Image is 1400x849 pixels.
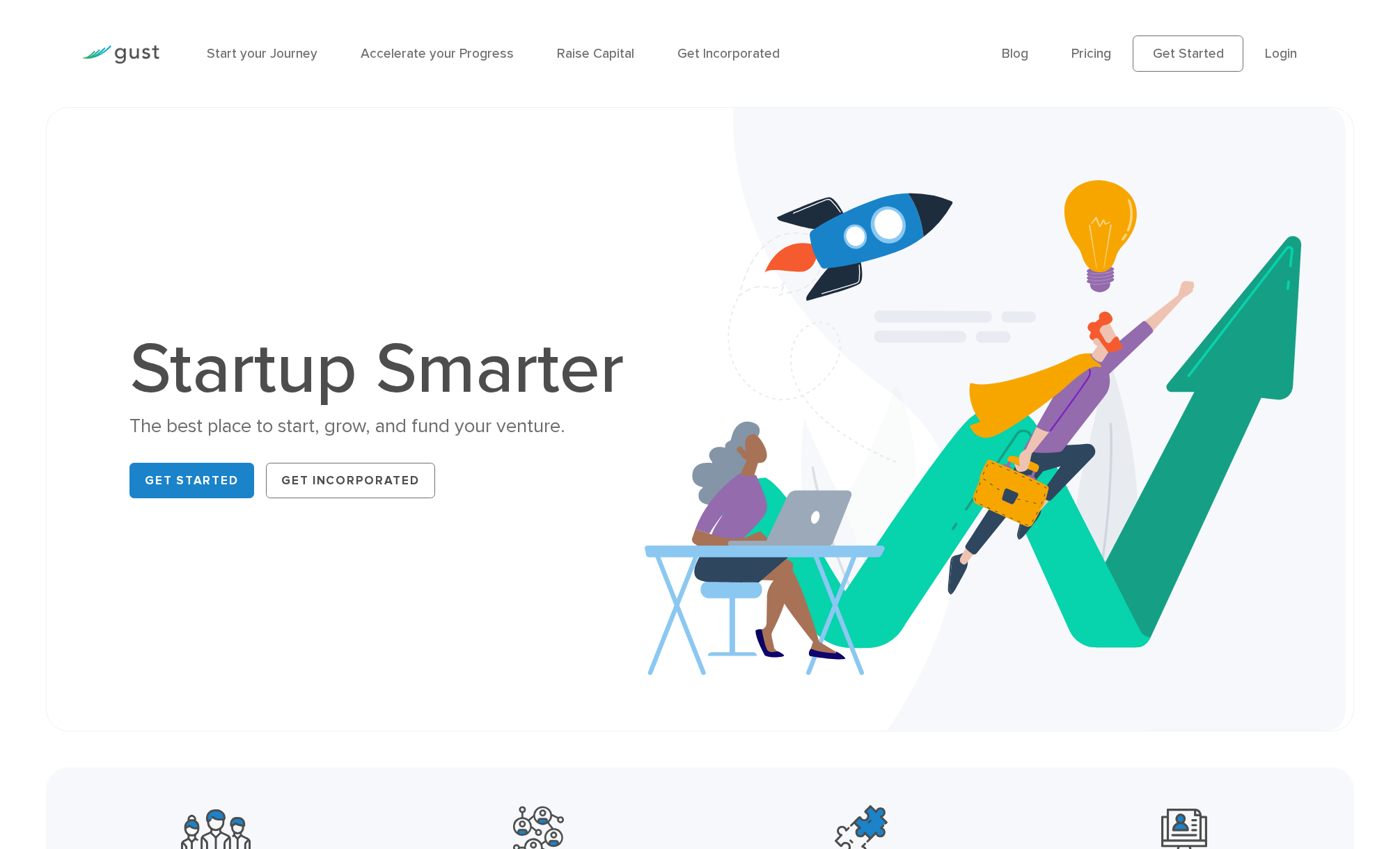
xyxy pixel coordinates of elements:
[677,46,780,61] a: Get Incorporated
[129,334,643,406] h1: Startup Smarter
[557,46,634,61] a: Raise Capital
[1002,46,1028,61] a: Blog
[1071,46,1111,61] a: Pricing
[81,45,159,64] img: Gust Logo
[129,463,254,498] a: Get Started
[361,46,514,61] a: Accelerate your Progress
[266,463,435,498] a: Get Incorporated
[1133,35,1244,71] a: Get Started
[207,46,317,61] a: Start your Journey
[645,108,1346,731] img: Startup Smarter Hero
[1265,46,1297,61] a: Login
[129,413,643,439] div: The best place to start, grow, and fund your venture.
